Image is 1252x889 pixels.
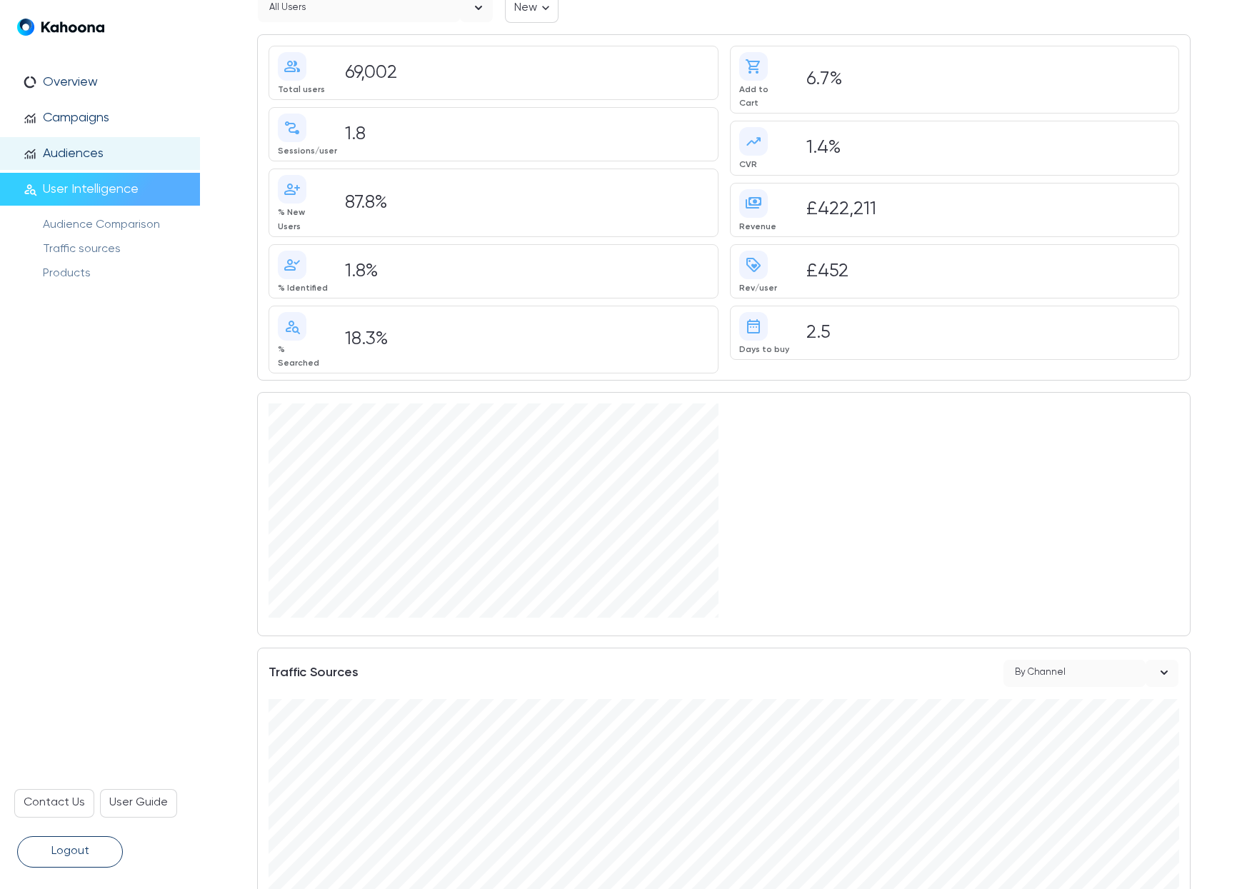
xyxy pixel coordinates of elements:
div: 1.8 [339,126,709,144]
div: 1.8% [339,263,709,280]
a: person_searchUser Intelligence [17,181,217,197]
div: £422,211 [801,201,1171,219]
p: Logout [51,843,89,861]
div: 1.4% [801,140,1171,157]
h3: Traffic Sources [269,659,991,692]
div: CVR [739,159,789,172]
div: Revenue [739,221,789,234]
div: % Identified [278,282,328,296]
button: Logout [17,836,123,868]
p: Overview [43,74,98,90]
a: monitoringCampaigns [17,110,217,126]
div: Sessions/user [278,145,328,159]
span: date_range [739,312,768,341]
a: Audience Comparison [43,219,160,231]
div: % New Users [278,206,328,233]
a: Traffic sources [43,243,121,255]
div: 18.3% [339,331,709,348]
a: Contact Us [14,789,94,818]
span: data_usage [23,75,37,89]
span: monitoring [23,146,37,161]
p: User Guide [109,794,168,813]
span: person_check [278,251,306,279]
div: Days to buy [739,343,789,357]
img: Logo [17,19,104,36]
span: conversion_path [278,114,306,142]
div: 87.8% [339,195,709,212]
div: 2.5 [801,325,1171,342]
p: Contact Us [24,794,85,813]
p: Audiences [43,146,104,161]
p: Campaigns [43,110,109,126]
a: User Guide [100,789,177,818]
div: By Channel [1015,664,1066,683]
div: Add to Cart [739,84,789,111]
a: data_usageOverview [17,74,217,90]
iframe: streamlit_echarts.st_echarts [269,403,718,618]
span: monitoring [23,111,37,125]
div: 6.7% [801,71,1171,89]
div: 69,002 [339,65,709,82]
a: Products [43,268,91,279]
span: shopping_cart [739,52,768,81]
div: £452 [801,263,1171,280]
span: payments [739,189,768,218]
a: monitoringAudiences [17,146,217,161]
div: Rev/user [739,282,789,296]
div: Total users [278,84,328,97]
svg: open [1156,664,1173,681]
span: person_search [23,182,37,196]
div: % Searched [278,343,328,371]
span: person_search [278,312,306,341]
span: person_add [278,175,306,204]
span: loyalty [739,251,768,279]
span: trending_up [739,127,768,156]
input: Selected By Channel. Show by: [1138,664,1140,680]
p: User Intelligence [43,181,139,197]
span: group [278,52,306,81]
